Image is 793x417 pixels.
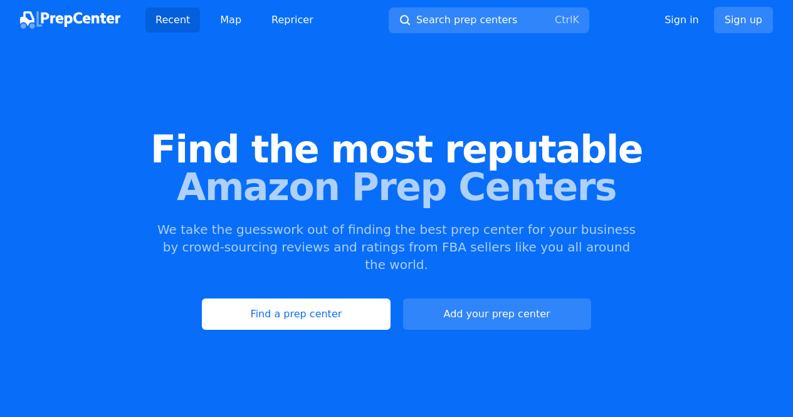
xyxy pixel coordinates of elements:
[389,8,589,33] button: Search prep centersCtrlK
[261,8,323,33] a: Repricer
[572,14,579,26] kbd: K
[145,8,200,33] a: Recent
[20,168,773,206] span: Amazon Prep Centers
[664,13,699,28] a: Sign in
[555,14,572,26] kbd: Ctrl
[714,7,773,33] a: Sign up
[20,130,773,168] span: Find the most reputable
[403,298,591,330] a: Add your prep center
[20,11,120,29] img: PrepCenter
[210,8,251,33] a: Map
[416,13,517,28] span: Search prep centers
[156,221,638,273] p: We take the guesswork out of finding the best prep center for your business by crowd-sourcing rev...
[202,298,390,330] a: Find a prep center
